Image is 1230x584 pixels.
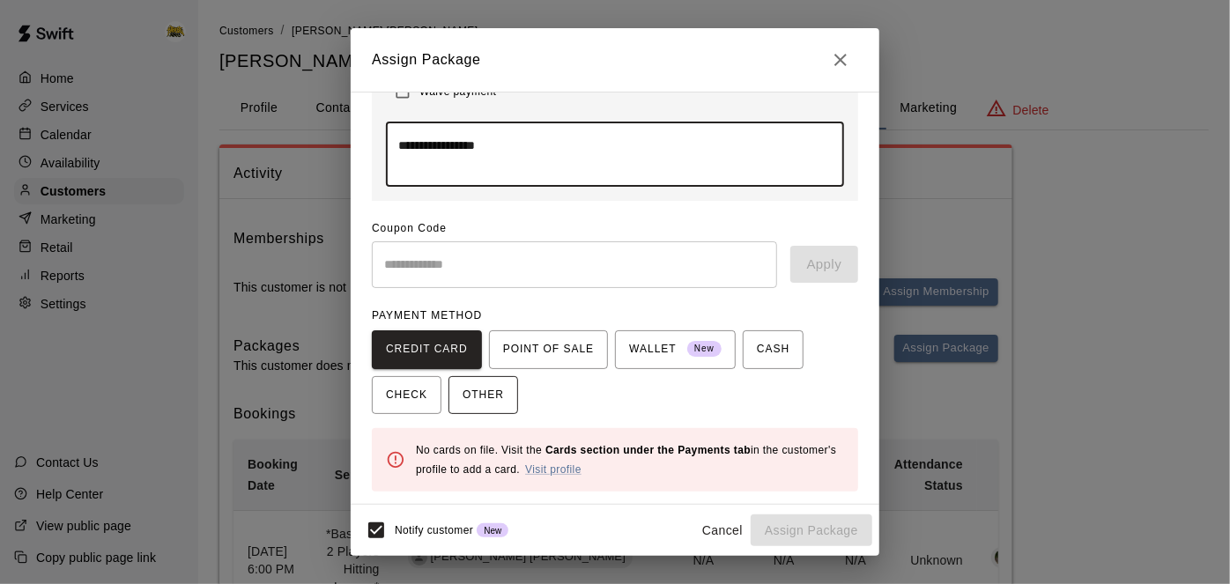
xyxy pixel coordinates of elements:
[395,524,473,536] span: Notify customer
[743,330,804,369] button: CASH
[351,28,879,92] h2: Assign Package
[545,444,751,456] b: Cards section under the Payments tab
[372,215,858,243] span: Coupon Code
[694,514,751,547] button: Cancel
[416,444,836,476] span: No cards on file. Visit the in the customer's profile to add a card.
[372,330,482,369] button: CREDIT CARD
[372,376,441,415] button: CHECK
[386,336,468,364] span: CREDIT CARD
[615,330,736,369] button: WALLET New
[386,381,427,410] span: CHECK
[419,85,496,98] span: Waive payment
[372,309,482,322] span: PAYMENT METHOD
[503,336,594,364] span: POINT OF SALE
[448,376,518,415] button: OTHER
[463,381,504,410] span: OTHER
[629,336,722,364] span: WALLET
[757,336,789,364] span: CASH
[489,330,608,369] button: POINT OF SALE
[687,337,722,361] span: New
[525,463,582,476] a: Visit profile
[477,526,508,536] span: New
[823,42,858,78] button: Close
